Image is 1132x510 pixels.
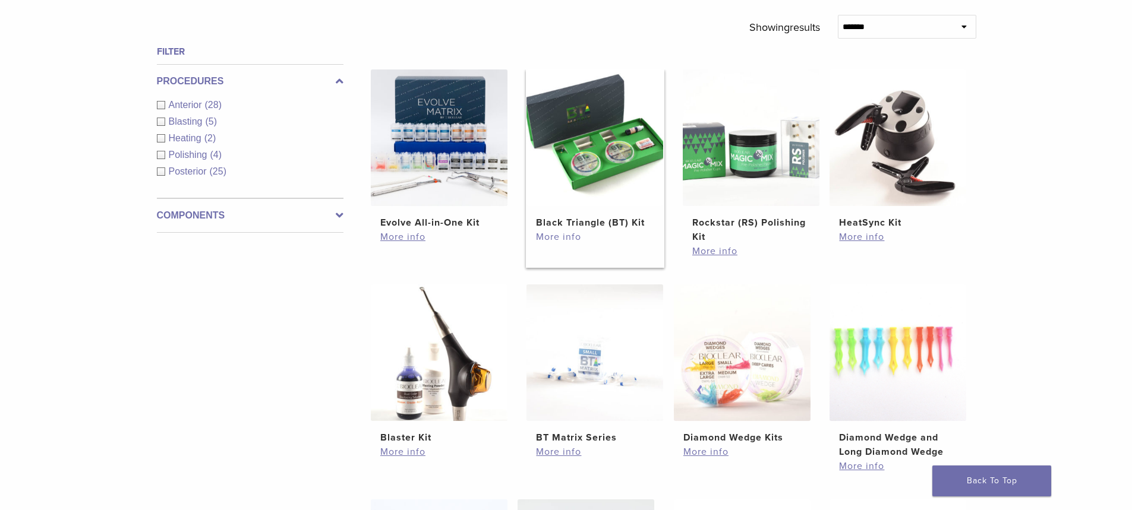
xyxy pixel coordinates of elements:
[210,166,226,176] span: (25)
[536,445,654,459] a: More info
[205,116,217,126] span: (5)
[204,133,216,143] span: (2)
[536,430,654,445] h2: BT Matrix Series
[692,216,810,244] h2: Rockstar (RS) Polishing Kit
[829,69,967,230] a: HeatSync KitHeatSync Kit
[683,69,819,206] img: Rockstar (RS) Polishing Kit
[380,216,498,230] h2: Evolve All-in-One Kit
[371,284,507,421] img: Blaster Kit
[380,230,498,244] a: More info
[169,116,206,126] span: Blasting
[169,133,204,143] span: Heating
[749,15,820,40] p: Showing results
[673,284,812,445] a: Diamond Wedge KitsDiamond Wedge Kits
[526,284,664,445] a: BT Matrix SeriesBT Matrix Series
[370,69,509,230] a: Evolve All-in-One KitEvolve All-in-One Kit
[683,445,801,459] a: More info
[169,166,210,176] span: Posterior
[830,69,966,206] img: HeatSync Kit
[169,150,210,160] span: Polishing
[526,69,664,230] a: Black Triangle (BT) KitBlack Triangle (BT) Kit
[839,230,957,244] a: More info
[830,284,966,421] img: Diamond Wedge and Long Diamond Wedge
[157,74,343,88] label: Procedures
[371,69,507,206] img: Evolve All-in-One Kit
[205,100,222,110] span: (28)
[157,45,343,59] h4: Filter
[370,284,509,445] a: Blaster KitBlaster Kit
[536,230,654,244] a: More info
[682,69,821,244] a: Rockstar (RS) Polishing KitRockstar (RS) Polishing Kit
[829,284,967,459] a: Diamond Wedge and Long Diamond WedgeDiamond Wedge and Long Diamond Wedge
[839,459,957,473] a: More info
[526,284,663,421] img: BT Matrix Series
[210,150,222,160] span: (4)
[380,445,498,459] a: More info
[536,216,654,230] h2: Black Triangle (BT) Kit
[932,465,1051,496] a: Back To Top
[157,208,343,223] label: Components
[526,69,663,206] img: Black Triangle (BT) Kit
[380,430,498,445] h2: Blaster Kit
[692,244,810,258] a: More info
[683,430,801,445] h2: Diamond Wedge Kits
[169,100,205,110] span: Anterior
[839,216,957,230] h2: HeatSync Kit
[839,430,957,459] h2: Diamond Wedge and Long Diamond Wedge
[674,284,811,421] img: Diamond Wedge Kits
